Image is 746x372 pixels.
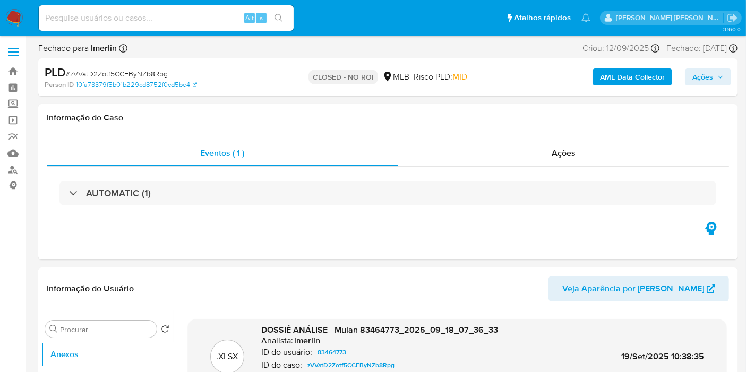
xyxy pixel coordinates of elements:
[727,12,738,23] a: Sair
[47,283,134,294] h1: Informação do Usuário
[662,42,664,54] span: -
[200,147,244,159] span: Eventos ( 1 )
[161,325,169,336] button: Retornar ao pedido padrão
[414,71,467,83] span: Risco PLD:
[217,351,238,362] p: .XLSX
[261,347,312,358] p: ID do usuário:
[666,42,738,54] div: Fechado: [DATE]
[581,13,590,22] a: Notificações
[39,11,294,25] input: Pesquise usuários ou casos...
[452,71,467,83] span: MID
[86,187,151,199] h3: AUTOMATIC (1)
[66,68,168,79] span: # zVVatD2Zotf5CCFByNZb8Rpg
[382,71,409,83] div: MLB
[616,13,724,23] p: leticia.merlin@mercadolivre.com
[49,325,58,333] button: Procurar
[593,68,672,85] button: AML Data Collector
[562,276,704,301] span: Veja Aparência por [PERSON_NAME]
[261,335,293,346] p: Analista:
[303,359,399,371] a: zVVatD2Zotf5CCFByNZb8Rpg
[45,80,74,90] b: Person ID
[308,70,378,84] p: CLOSED - NO ROI
[514,12,571,23] span: Atalhos rápidos
[59,181,716,205] div: AUTOMATIC (1)
[260,13,263,23] span: s
[261,324,498,336] span: DOSSIÊ ANÁLISE - Mulan 83464773_2025_09_18_07_36_33
[41,342,174,367] button: Anexos
[294,335,320,346] h6: lmerlin
[685,68,731,85] button: Ações
[582,42,659,54] div: Criou: 12/09/2025
[38,42,117,54] span: Fechado para
[47,113,729,123] h1: Informação do Caso
[621,350,704,362] span: 19/Set/2025 10:38:35
[313,346,350,359] a: 83464773
[548,276,729,301] button: Veja Aparência por [PERSON_NAME]
[89,42,117,54] b: lmerlin
[60,325,152,334] input: Procurar
[245,13,254,23] span: Alt
[692,68,713,85] span: Ações
[45,64,66,81] b: PLD
[552,147,576,159] span: Ações
[261,360,302,370] p: ID do caso:
[600,68,665,85] b: AML Data Collector
[318,346,346,359] span: 83464773
[307,359,395,371] span: zVVatD2Zotf5CCFByNZb8Rpg
[76,80,197,90] a: 10fa73379f5b01b229cd8752f0cd5be4
[268,11,289,25] button: search-icon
